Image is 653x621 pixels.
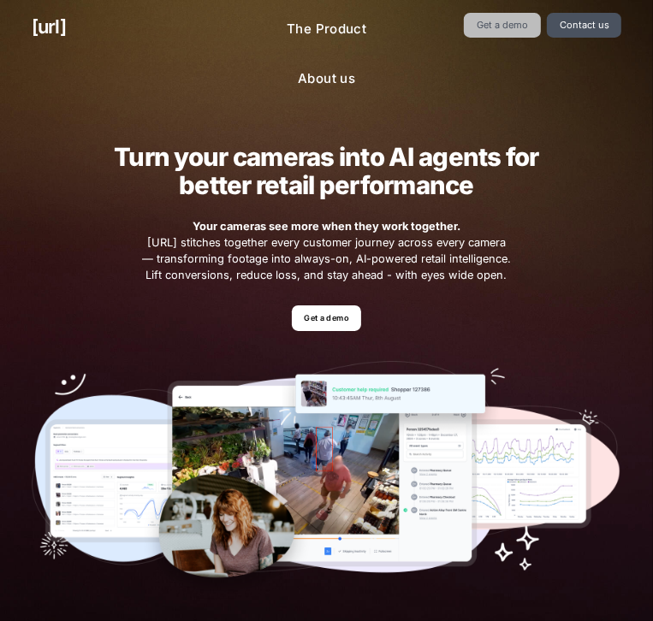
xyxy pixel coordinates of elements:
img: Our tools [32,361,621,600]
a: Contact us [547,13,621,38]
a: [URL] [32,13,66,41]
a: The Product [273,13,380,46]
a: Get a demo [292,305,361,330]
a: About us [284,62,369,96]
a: Get a demo [464,13,540,38]
strong: Your cameras see more when they work together. [193,220,460,233]
h2: Turn your cameras into AI agents for better retail performance [90,143,564,199]
span: [URL] stitches together every customer journey across every camera — transforming footage into al... [140,218,513,284]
